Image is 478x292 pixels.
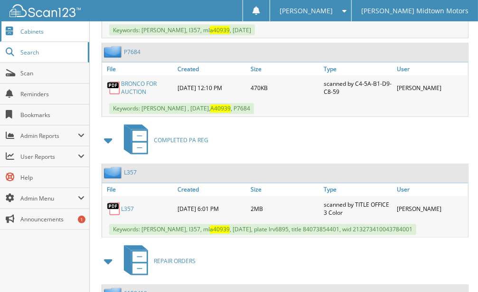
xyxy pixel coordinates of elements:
[124,169,137,177] a: L357
[175,183,248,196] a: Created
[210,226,230,234] span: a40939
[20,69,84,77] span: Scan
[154,257,196,265] span: REPAIR ORDERS
[20,111,84,119] span: Bookmarks
[109,103,254,114] span: Keywords: [PERSON_NAME] , [DATE], , P7684
[107,202,121,216] img: PDF.png
[78,216,85,223] div: 1
[109,25,255,36] span: Keywords: [PERSON_NAME], l357, ml , [DATE]
[20,194,78,202] span: Admin Menu
[121,205,134,213] a: L357
[248,78,321,99] div: 470KB
[20,27,84,36] span: Cabinets
[210,26,230,34] span: a40939
[395,183,468,196] a: User
[175,199,248,219] div: [DATE] 6:01 PM
[20,132,78,140] span: Admin Reports
[248,63,321,75] a: Size
[280,8,333,14] span: [PERSON_NAME]
[102,63,175,75] a: File
[124,48,141,56] a: P7684
[322,199,395,219] div: scanned by TITLE OFFICE 3 Color
[395,199,468,219] div: [PERSON_NAME]
[107,81,121,95] img: PDF.png
[20,90,84,98] span: Reminders
[118,243,196,280] a: REPAIR ORDERS
[20,48,83,56] span: Search
[175,78,248,99] div: [DATE] 12:10 PM
[121,80,173,96] a: BRONCO FOR AUCTION
[361,8,469,14] span: [PERSON_NAME] Midtown Motors
[109,224,416,235] span: Keywords: [PERSON_NAME], l357, ml , [DATE], plate lrv6895, title 84073854401, wid 213273410043784001
[20,215,84,223] span: Announcements
[9,4,81,17] img: scan123-logo-white.svg
[118,122,208,159] a: COMPLETED PA REG
[104,167,124,179] img: folder2.png
[322,63,395,75] a: Type
[248,199,321,219] div: 2MB
[322,78,395,99] div: scanned by C4-5A-B1-D9-C8-59
[175,63,248,75] a: Created
[104,46,124,58] img: folder2.png
[395,63,468,75] a: User
[102,183,175,196] a: File
[210,105,231,113] span: A40939
[248,183,321,196] a: Size
[395,78,468,99] div: [PERSON_NAME]
[20,153,78,161] span: User Reports
[154,137,208,145] span: COMPLETED PA REG
[322,183,395,196] a: Type
[20,173,84,182] span: Help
